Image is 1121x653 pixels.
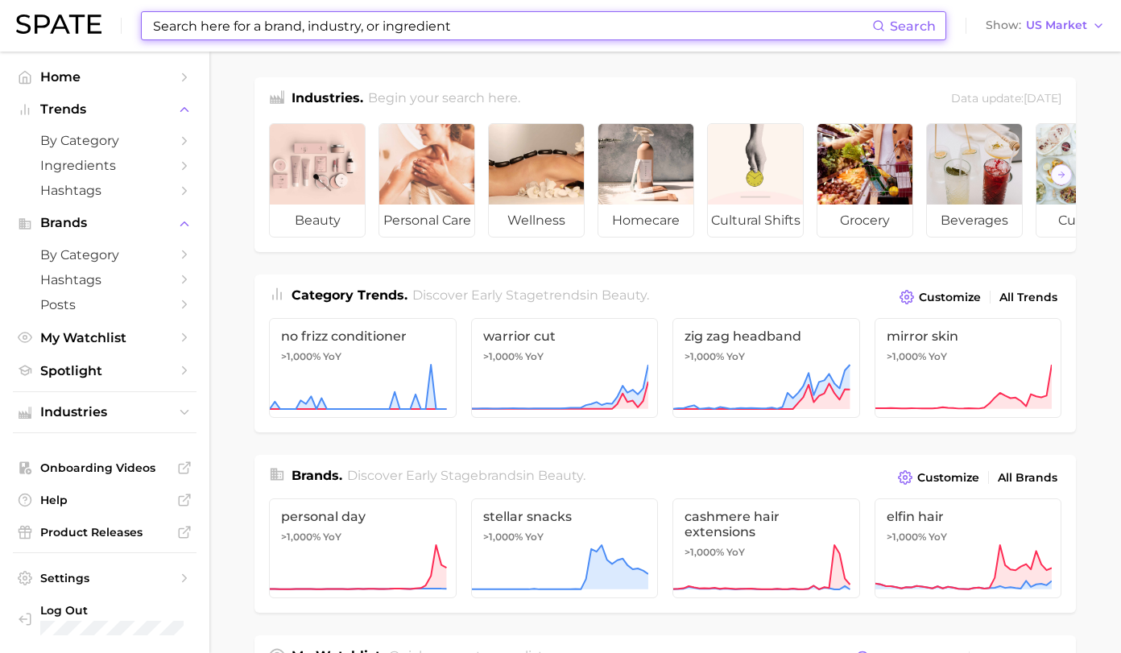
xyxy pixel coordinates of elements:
[269,318,457,418] a: no frizz conditioner>1,000% YoY
[896,286,985,308] button: Customize
[40,363,169,378] span: Spotlight
[281,329,445,344] span: no frizz conditioner
[471,318,659,418] a: warrior cut>1,000% YoY
[368,89,520,110] h2: Begin your search here.
[292,468,342,483] span: Brands .
[999,291,1057,304] span: All Trends
[40,183,169,198] span: Hashtags
[292,287,407,303] span: Category Trends .
[726,546,745,559] span: YoY
[13,128,196,153] a: by Category
[982,15,1109,36] button: ShowUS Market
[929,350,947,363] span: YoY
[927,205,1022,237] span: beverages
[347,468,585,483] span: Discover Early Stage brands in .
[13,400,196,424] button: Industries
[488,123,585,238] a: wellness
[887,329,1050,344] span: mirror skin
[378,123,475,238] a: personal care
[13,488,196,512] a: Help
[538,468,583,483] span: beauty
[13,97,196,122] button: Trends
[817,123,913,238] a: grocery
[13,267,196,292] a: Hashtags
[13,242,196,267] a: by Category
[1026,21,1087,30] span: US Market
[894,466,983,489] button: Customize
[269,498,457,598] a: personal day>1,000% YoY
[40,330,169,345] span: My Watchlist
[483,509,647,524] span: stellar snacks
[281,531,321,543] span: >1,000%
[994,467,1061,489] a: All Brands
[13,456,196,480] a: Onboarding Videos
[483,531,523,543] span: >1,000%
[281,350,321,362] span: >1,000%
[525,350,544,363] span: YoY
[875,318,1062,418] a: mirror skin>1,000% YoY
[13,153,196,178] a: Ingredients
[890,19,936,34] span: Search
[917,471,979,485] span: Customize
[40,272,169,287] span: Hashtags
[726,350,745,363] span: YoY
[525,531,544,543] span: YoY
[919,291,981,304] span: Customize
[40,133,169,148] span: by Category
[926,123,1023,238] a: beverages
[986,21,1021,30] span: Show
[875,498,1062,598] a: elfin hair>1,000% YoY
[379,205,474,237] span: personal care
[602,287,647,303] span: beauty
[685,509,848,539] span: cashmere hair extensions
[598,205,693,237] span: homecare
[270,205,365,237] span: beauty
[887,509,1050,524] span: elfin hair
[998,471,1057,485] span: All Brands
[951,89,1061,110] div: Data update: [DATE]
[13,598,196,640] a: Log out. Currently logged in with e-mail emily.frye@galderma.com.
[483,329,647,344] span: warrior cut
[707,123,804,238] a: cultural shifts
[40,571,169,585] span: Settings
[13,64,196,89] a: Home
[672,498,860,598] a: cashmere hair extensions>1,000% YoY
[151,12,872,39] input: Search here for a brand, industry, or ingredient
[40,603,188,618] span: Log Out
[16,14,101,34] img: SPATE
[489,205,584,237] span: wellness
[40,493,169,507] span: Help
[708,205,803,237] span: cultural shifts
[40,216,169,230] span: Brands
[13,211,196,235] button: Brands
[292,89,363,110] h1: Industries.
[887,350,926,362] span: >1,000%
[685,329,848,344] span: zig zag headband
[13,178,196,203] a: Hashtags
[40,102,169,117] span: Trends
[40,297,169,312] span: Posts
[281,509,445,524] span: personal day
[598,123,694,238] a: homecare
[269,123,366,238] a: beauty
[483,350,523,362] span: >1,000%
[1051,164,1072,185] button: Scroll Right
[40,525,169,539] span: Product Releases
[13,566,196,590] a: Settings
[817,205,912,237] span: grocery
[685,546,724,558] span: >1,000%
[471,498,659,598] a: stellar snacks>1,000% YoY
[685,350,724,362] span: >1,000%
[40,405,169,419] span: Industries
[13,292,196,317] a: Posts
[13,325,196,350] a: My Watchlist
[40,461,169,475] span: Onboarding Videos
[40,69,169,85] span: Home
[412,287,649,303] span: Discover Early Stage trends in .
[323,531,341,543] span: YoY
[13,520,196,544] a: Product Releases
[13,358,196,383] a: Spotlight
[672,318,860,418] a: zig zag headband>1,000% YoY
[323,350,341,363] span: YoY
[40,247,169,262] span: by Category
